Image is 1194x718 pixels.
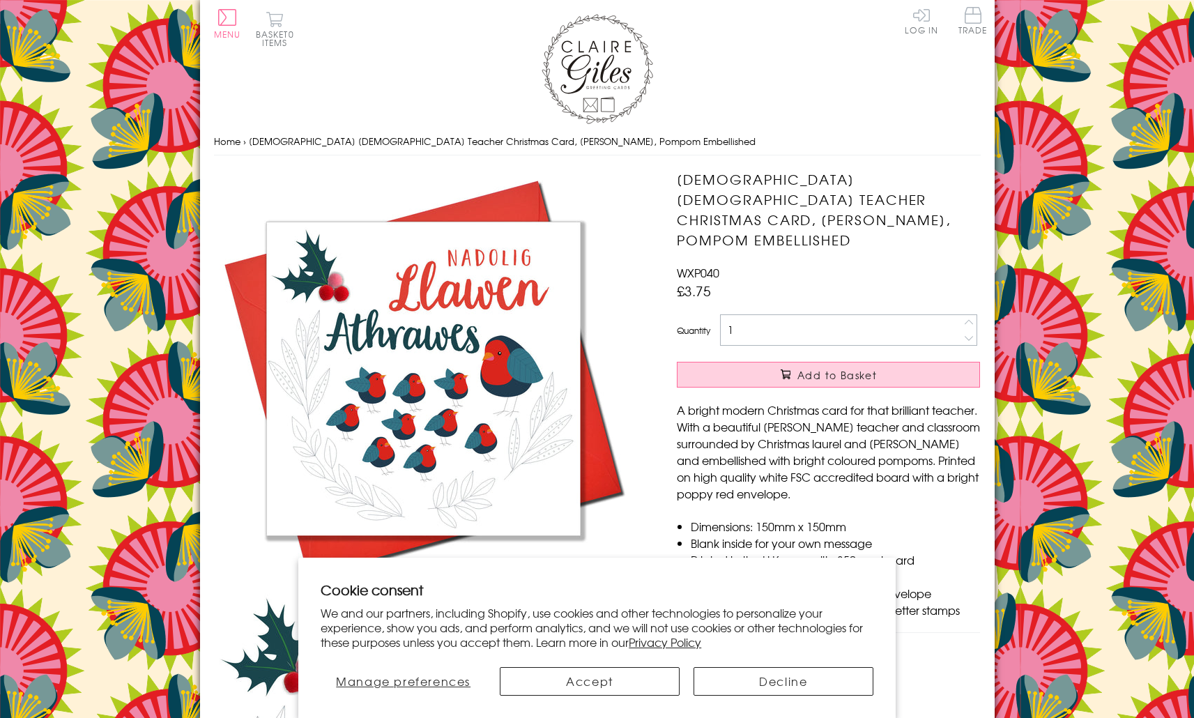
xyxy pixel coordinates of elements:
a: Privacy Policy [629,634,701,650]
span: [DEMOGRAPHIC_DATA] [DEMOGRAPHIC_DATA] Teacher Christmas Card, [PERSON_NAME], Pompom Embellished [249,135,756,148]
span: Trade [958,7,988,34]
button: Basket0 items [256,11,294,47]
a: Log In [905,7,938,34]
span: WXP040 [677,264,719,281]
span: £3.75 [677,281,711,300]
nav: breadcrumbs [214,128,981,156]
button: Decline [694,667,873,696]
span: Manage preferences [336,673,470,689]
img: Claire Giles Greetings Cards [542,14,653,124]
li: Dimensions: 150mm x 150mm [691,518,980,535]
label: Quantity [677,324,710,337]
button: Menu [214,9,241,38]
img: Welsh Female Teacher Christmas Card, Nadolig Llawen Athrawes, Pompom Embellished [214,169,632,588]
span: › [243,135,246,148]
h2: Cookie consent [321,580,873,599]
p: We and our partners, including Shopify, use cookies and other technologies to personalize your ex... [321,606,873,649]
button: Manage preferences [321,667,486,696]
li: Printed in the U.K on quality 350gsm board [691,551,980,568]
p: A bright modern Christmas card for that brilliant teacher. With a beautiful [PERSON_NAME] teacher... [677,402,980,502]
button: Add to Basket [677,362,980,388]
button: Accept [500,667,680,696]
li: Blank inside for your own message [691,535,980,551]
span: Add to Basket [797,368,877,382]
span: 0 items [262,28,294,49]
a: Trade [958,7,988,37]
h1: [DEMOGRAPHIC_DATA] [DEMOGRAPHIC_DATA] Teacher Christmas Card, [PERSON_NAME], Pompom Embellished [677,169,980,250]
span: Menu [214,28,241,40]
a: Home [214,135,240,148]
